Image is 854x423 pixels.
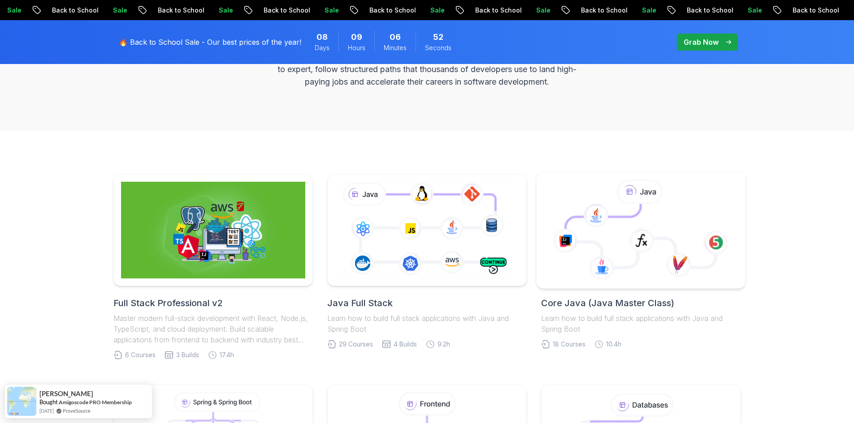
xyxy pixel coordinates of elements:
[50,6,111,15] p: Back to School
[685,6,746,15] p: Back to School
[791,6,852,15] p: Back to School
[315,43,329,52] span: Days
[121,182,305,278] img: Full Stack Professional v2
[111,6,140,15] p: Sale
[217,6,246,15] p: Sale
[541,313,741,334] p: Learn how to build full stack applications with Java and Spring Boot
[323,6,351,15] p: Sale
[384,43,407,52] span: Minutes
[7,387,36,416] img: provesource social proof notification image
[394,340,417,349] span: 4 Builds
[541,297,741,309] h2: Core Java (Java Master Class)
[316,31,328,43] span: 8 Days
[339,340,373,349] span: 29 Courses
[39,390,93,397] span: [PERSON_NAME]
[220,350,234,359] span: 17.4h
[429,6,457,15] p: Sale
[5,6,34,15] p: Sale
[684,37,719,47] p: Grab Now
[327,174,527,349] a: Java Full StackLearn how to build full stack applications with Java and Spring Boot29 Courses4 Bu...
[262,6,323,15] p: Back to School
[368,6,429,15] p: Back to School
[125,350,156,359] span: 6 Courses
[327,297,527,309] h2: Java Full Stack
[438,340,450,349] span: 9.2h
[119,37,301,47] p: 🔥 Back to School Sale - Our best prices of the year!
[606,340,621,349] span: 10.4h
[433,31,443,43] span: 52 Seconds
[113,174,313,359] a: Full Stack Professional v2Full Stack Professional v2Master modern full-stack development with Rea...
[113,313,313,345] p: Master modern full-stack development with React, Node.js, TypeScript, and cloud deployment. Build...
[640,6,669,15] p: Sale
[473,6,534,15] p: Back to School
[579,6,640,15] p: Back to School
[351,31,362,43] span: 9 Hours
[390,31,401,43] span: 6 Minutes
[113,297,313,309] h2: Full Stack Professional v2
[553,340,585,349] span: 18 Courses
[541,174,741,349] a: Core Java (Java Master Class)Learn how to build full stack applications with Java and Spring Boot...
[534,6,563,15] p: Sale
[39,407,54,414] span: [DATE]
[425,43,451,52] span: Seconds
[176,350,199,359] span: 3 Builds
[63,407,91,414] a: ProveSource
[277,51,578,88] p: Master in-demand tech skills with our proven learning roadmaps. From beginner to expert, follow s...
[39,398,58,406] span: Bought
[156,6,217,15] p: Back to School
[59,399,132,406] a: Amigoscode PRO Membership
[348,43,365,52] span: Hours
[746,6,775,15] p: Sale
[327,313,527,334] p: Learn how to build full stack applications with Java and Spring Boot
